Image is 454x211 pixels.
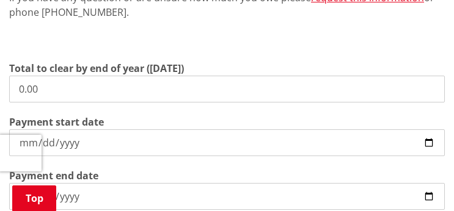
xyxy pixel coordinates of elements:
[398,160,442,204] iframe: Messenger Launcher
[12,185,56,211] a: Top
[9,115,104,129] label: Payment start date
[9,61,184,76] label: Total to clear by end of year ([DATE])
[9,168,98,183] label: Payment end date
